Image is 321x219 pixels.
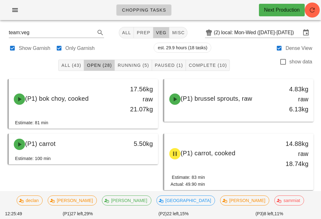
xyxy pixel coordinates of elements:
[58,60,84,71] button: All (43)
[156,30,167,35] span: veg
[155,63,183,68] span: Paused (1)
[21,196,39,205] span: declan
[289,59,312,65] label: show data
[279,84,308,114] div: 4.83kg raw 6.13kg
[171,181,205,188] div: Actual: 49.90 min
[279,139,308,169] div: 14.88kg raw 18.74kg
[87,63,112,68] span: Open (28)
[71,211,84,216] span: 27 left,
[116,4,171,16] a: Chopping Tasks
[122,8,166,13] span: Chopping Tasks
[126,209,222,218] div: (P2) 15%
[122,30,131,35] span: All
[15,155,51,162] div: Estimate: 100 min
[19,45,50,51] label: Show Garnish
[181,150,235,157] span: (P1) carrot, cooked
[171,174,205,181] div: Estimate: 83 min
[117,63,149,68] span: Running (5)
[186,60,230,71] button: Complete (10)
[106,196,147,205] span: [PERSON_NAME]
[160,196,211,205] span: [GEOGRAPHIC_DATA]
[134,27,153,38] button: prep
[286,45,312,51] label: Dense View
[25,140,55,147] span: (P1) carrot
[181,95,252,102] span: (P1) brussel sprouts, raw
[158,43,207,52] span: est. 29.9 hours (18 tasks)
[25,95,89,102] span: (P1) bok choy, cooked
[52,196,93,205] span: [PERSON_NAME]
[153,27,170,38] button: veg
[136,30,150,35] span: prep
[188,63,227,68] span: Complete (10)
[84,60,115,71] button: Open (28)
[264,6,300,14] div: Next Production
[66,45,95,51] label: Only Garnish
[4,209,30,218] div: 12:25:49
[214,29,221,36] div: (2)
[15,119,48,126] div: Estimate: 81 min
[61,63,81,68] span: All (43)
[169,27,187,38] button: misc
[115,60,152,71] button: Running (5)
[167,211,180,216] span: 22 left,
[124,139,153,149] div: 5.50kg
[124,84,153,114] div: 17.56kg raw 21.07kg
[279,196,300,205] span: sammiat
[30,209,126,218] div: (P1) 29%
[172,30,185,35] span: misc
[224,196,266,205] span: [PERSON_NAME]
[221,209,317,218] div: (P3) 11%
[152,60,186,71] button: Paused (1)
[119,27,134,38] button: All
[264,211,274,216] span: 8 left,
